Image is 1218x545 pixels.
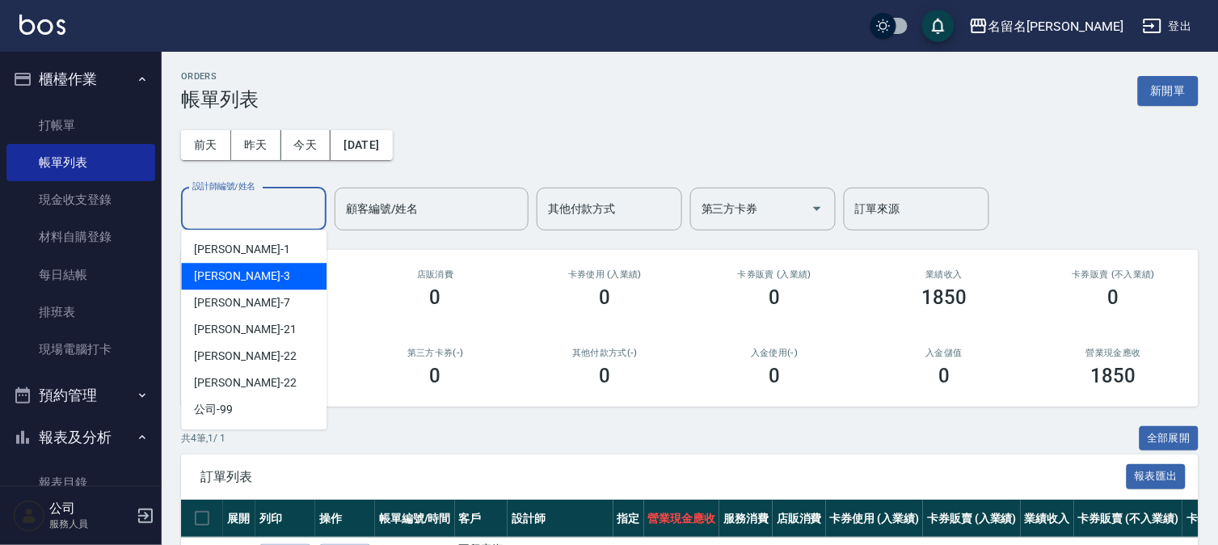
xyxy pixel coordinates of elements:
button: 昨天 [231,130,281,160]
h2: 入金儲值 [879,348,1009,358]
h3: 0 [769,365,780,387]
button: 今天 [281,130,331,160]
th: 設計師 [508,500,613,538]
p: 共 4 筆, 1 / 1 [181,431,225,446]
a: 新開單 [1138,82,1199,98]
a: 現場電腦打卡 [6,331,155,368]
button: 預約管理 [6,374,155,416]
p: 服務人員 [49,517,132,531]
button: 前天 [181,130,231,160]
a: 打帳單 [6,107,155,144]
h2: ORDERS [181,71,259,82]
th: 操作 [315,500,375,538]
button: Open [804,196,830,222]
th: 帳單編號/時間 [375,500,455,538]
button: 名留名[PERSON_NAME] [963,10,1130,43]
button: 報表及分析 [6,416,155,458]
div: 名留名[PERSON_NAME] [988,16,1123,36]
a: 排班表 [6,294,155,331]
th: 卡券販賣 (不入業績) [1074,500,1182,538]
th: 卡券販賣 (入業績) [923,500,1021,538]
button: 全部展開 [1140,426,1199,451]
button: 登出 [1136,11,1199,41]
h2: 卡券使用 (入業績) [540,269,671,280]
th: 服務消費 [719,500,773,538]
button: 新開單 [1138,76,1199,106]
h3: 帳單列表 [181,88,259,111]
span: 訂單列表 [200,469,1127,485]
h3: 0 [938,365,950,387]
h3: 0 [1108,286,1119,309]
a: 現金收支登錄 [6,181,155,218]
button: 櫃檯作業 [6,58,155,100]
label: 設計師編號/姓名 [192,180,255,192]
a: 材料自購登錄 [6,218,155,256]
th: 營業現金應收 [644,500,720,538]
th: 指定 [613,500,644,538]
h2: 卡券販賣 (入業績) [709,269,840,280]
h2: 店販消費 [370,269,501,280]
th: 卡券使用 (入業績) [826,500,924,538]
span: [PERSON_NAME] -21 [194,321,296,338]
th: 列印 [255,500,315,538]
button: 報表匯出 [1127,464,1186,489]
h2: 卡券販賣 (不入業績) [1048,269,1179,280]
a: 帳單列表 [6,144,155,181]
a: 報表匯出 [1127,468,1186,484]
th: 展開 [223,500,255,538]
a: 每日結帳 [6,256,155,294]
h3: 1850 [921,286,967,309]
th: 店販消費 [773,500,826,538]
h2: 入金使用(-) [709,348,840,358]
span: [PERSON_NAME] -22 [194,348,296,365]
a: 報表目錄 [6,464,155,501]
button: save [922,10,955,42]
span: [PERSON_NAME] -22 [194,374,296,391]
img: Logo [19,15,65,35]
h3: 0 [769,286,780,309]
h5: 公司 [49,501,132,517]
h3: 0 [600,286,611,309]
h3: 0 [430,365,441,387]
h2: 第三方卡券(-) [370,348,501,358]
h3: 0 [600,365,611,387]
h2: 營業現金應收 [1048,348,1179,358]
span: [PERSON_NAME] -3 [194,268,289,285]
h3: 1850 [1091,365,1136,387]
th: 客戶 [455,500,508,538]
span: [PERSON_NAME] -7 [194,294,289,311]
h3: 0 [430,286,441,309]
button: [DATE] [331,130,392,160]
img: Person [13,500,45,532]
span: 公司 -99 [194,401,233,418]
th: 業績收入 [1021,500,1074,538]
h2: 業績收入 [879,269,1009,280]
span: [PERSON_NAME] -1 [194,241,289,258]
h2: 其他付款方式(-) [540,348,671,358]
